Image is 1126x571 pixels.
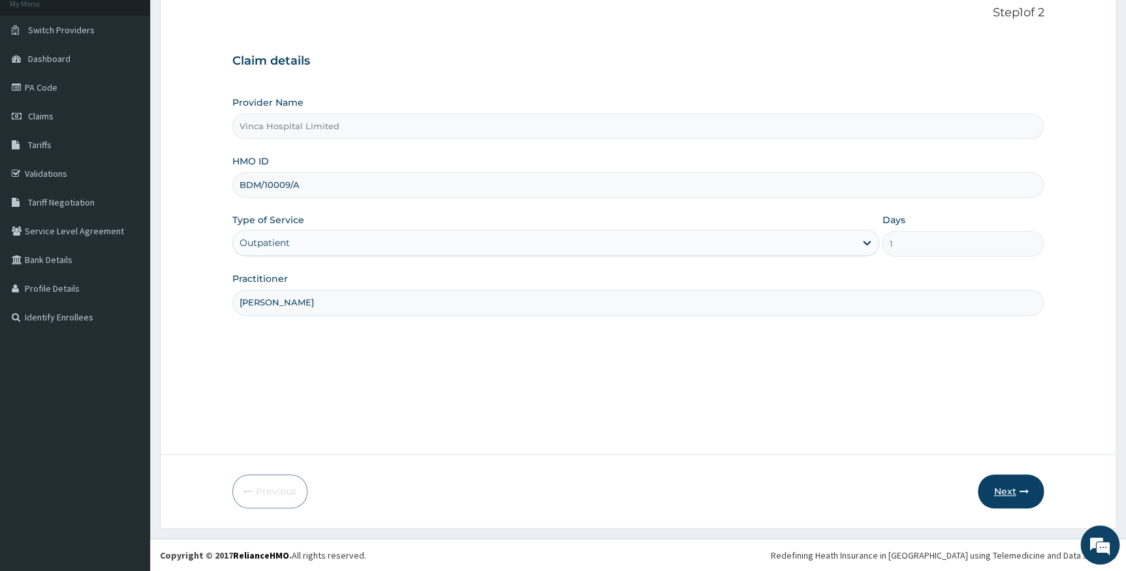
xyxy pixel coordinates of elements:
[232,172,1044,198] input: Enter HMO ID
[232,96,304,109] label: Provider Name
[28,53,70,65] span: Dashboard
[28,196,95,208] span: Tariff Negotiation
[232,213,304,226] label: Type of Service
[28,110,54,122] span: Claims
[232,474,307,508] button: Previous
[28,24,95,36] span: Switch Providers
[232,272,288,285] label: Practitioner
[978,474,1044,508] button: Next
[240,236,290,249] div: Outpatient
[233,549,289,561] a: RelianceHMO
[160,549,292,561] strong: Copyright © 2017 .
[232,54,1044,69] h3: Claim details
[232,6,1044,20] p: Step 1 of 2
[771,549,1116,562] div: Redefining Heath Insurance in [GEOGRAPHIC_DATA] using Telemedicine and Data Science!
[28,139,52,151] span: Tariffs
[882,213,905,226] label: Days
[232,155,269,168] label: HMO ID
[232,290,1044,315] input: Enter Name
